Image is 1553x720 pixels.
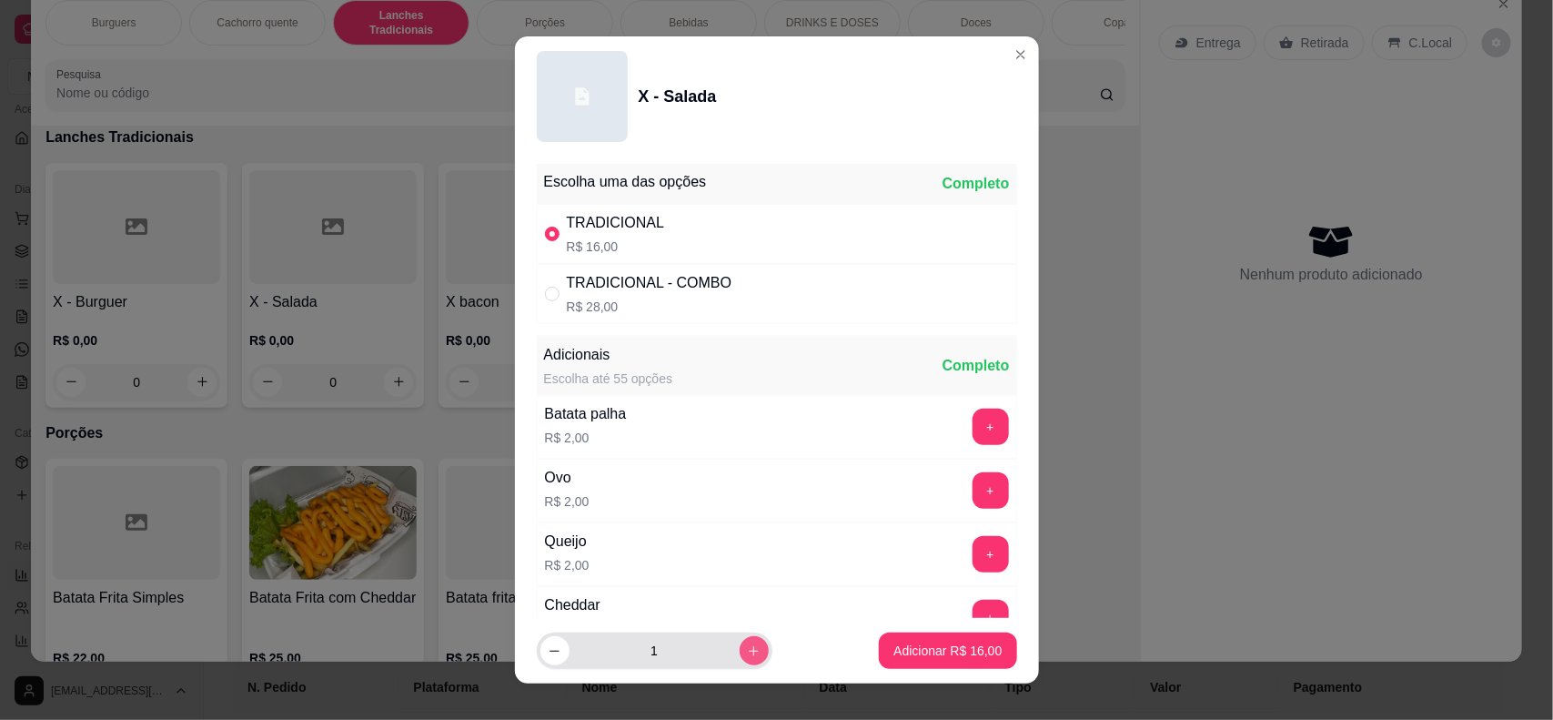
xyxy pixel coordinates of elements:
div: Escolha até 55 opções [544,370,673,388]
p: R$ 2,00 [545,556,590,574]
div: Batata palha [545,403,627,425]
div: Escolha uma das opções [544,171,707,193]
div: Completo [943,173,1010,195]
div: Completo [943,355,1010,377]
button: increase-product-quantity [740,636,769,665]
div: TRADICIONAL [567,212,665,234]
div: Adicionais [544,344,673,366]
div: TRADICIONAL - COMBO [567,272,732,294]
div: Cheddar [545,594,600,616]
p: R$ 16,00 [567,238,665,256]
div: Ovo [545,467,590,489]
button: Close [1006,40,1035,69]
button: add [973,600,1009,636]
button: Adicionar R$ 16,00 [879,633,1016,669]
button: add [973,536,1009,573]
button: decrease-product-quantity [540,636,570,665]
p: R$ 2,00 [545,429,627,447]
p: Adicionar R$ 16,00 [893,642,1002,660]
button: add [973,472,1009,509]
div: X - Salada [639,84,717,109]
p: R$ 28,00 [567,298,732,316]
div: Queijo [545,531,590,553]
p: R$ 2,00 [545,492,590,511]
button: add [973,409,1009,445]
